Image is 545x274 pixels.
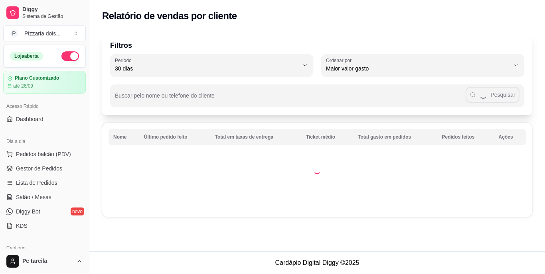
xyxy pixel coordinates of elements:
div: Catálogo [3,242,86,254]
a: Salão / Mesas [3,191,86,204]
a: Lista de Pedidos [3,176,86,189]
span: KDS [16,222,28,230]
div: Loja aberta [10,52,43,61]
div: Pizzaria dois ... [24,29,61,37]
span: Diggy [22,6,83,13]
span: Diggy Bot [16,207,40,215]
span: Maior valor gasto [326,65,510,72]
footer: Cardápio Digital Diggy © 2025 [89,251,545,274]
article: Plano Customizado [15,75,59,81]
a: KDS [3,219,86,232]
button: Período30 dias [110,54,313,76]
a: Diggy Botnovo [3,205,86,218]
a: Gestor de Pedidos [3,162,86,175]
button: Ordenar porMaior valor gasto [321,54,524,76]
p: Filtros [110,40,524,51]
span: Lista de Pedidos [16,179,57,187]
span: Pc tarcila [22,258,73,265]
button: Select a team [3,25,86,41]
div: Acesso Rápido [3,100,86,113]
a: Dashboard [3,113,86,125]
span: Pedidos balcão (PDV) [16,150,71,158]
span: Dashboard [16,115,43,123]
span: 30 dias [115,65,299,72]
a: Plano Customizadoaté 26/09 [3,71,86,94]
a: DiggySistema de Gestão [3,3,86,22]
input: Buscar pelo nome ou telefone do cliente [115,95,466,103]
span: Salão / Mesas [16,193,51,201]
h2: Relatório de vendas por cliente [102,10,237,22]
span: P [10,29,18,37]
label: Período [115,57,134,64]
button: Alterar Status [61,51,79,61]
button: Pedidos balcão (PDV) [3,148,86,160]
span: Gestor de Pedidos [16,164,62,172]
span: Sistema de Gestão [22,13,83,20]
button: Pc tarcila [3,252,86,271]
label: Ordenar por [326,57,354,64]
div: Loading [313,166,321,174]
div: Dia a dia [3,135,86,148]
article: até 26/09 [13,83,33,89]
